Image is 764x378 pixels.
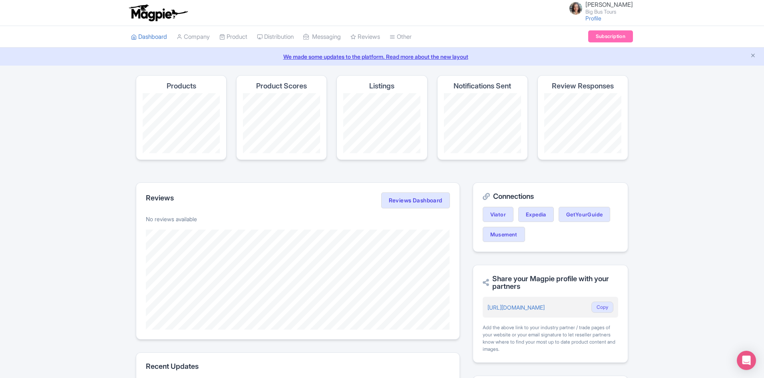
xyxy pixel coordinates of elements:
[350,26,380,48] a: Reviews
[257,26,294,48] a: Distribution
[483,275,618,291] h2: Share your Magpie profile with your partners
[588,30,633,42] a: Subscription
[146,215,450,223] p: No reviews available
[559,207,611,222] a: GetYourGuide
[131,26,167,48] a: Dashboard
[303,26,341,48] a: Messaging
[146,194,174,202] h2: Reviews
[146,362,450,370] h2: Recent Updates
[585,15,601,22] a: Profile
[483,324,618,353] div: Add the above link to your industry partner / trade pages of your website or your email signature...
[381,192,450,208] a: Reviews Dashboard
[219,26,247,48] a: Product
[167,82,196,90] h4: Products
[483,207,513,222] a: Viator
[585,9,633,14] small: Big Bus Tours
[487,304,545,311] a: [URL][DOMAIN_NAME]
[369,82,394,90] h4: Listings
[737,351,756,370] div: Open Intercom Messenger
[750,52,756,61] button: Close announcement
[585,1,633,8] span: [PERSON_NAME]
[483,192,618,200] h2: Connections
[518,207,554,222] a: Expedia
[569,2,582,15] img: jfp7o2nd6rbrsspqilhl.jpg
[552,82,614,90] h4: Review Responses
[565,2,633,14] a: [PERSON_NAME] Big Bus Tours
[483,227,525,242] a: Musement
[591,302,613,313] button: Copy
[390,26,412,48] a: Other
[177,26,210,48] a: Company
[127,4,189,22] img: logo-ab69f6fb50320c5b225c76a69d11143b.png
[454,82,511,90] h4: Notifications Sent
[256,82,307,90] h4: Product Scores
[5,52,759,61] a: We made some updates to the platform. Read more about the new layout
